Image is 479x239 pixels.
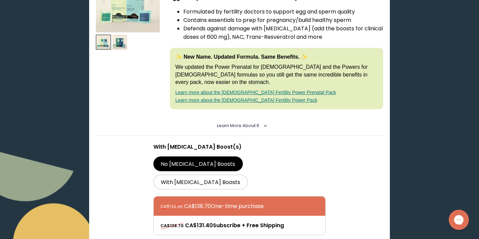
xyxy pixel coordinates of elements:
img: thumbnail image [112,35,127,50]
li: Contains essentials to prep for pregnancy/build healthy sperm [183,16,383,24]
summary: Learn More About it < [217,123,262,129]
a: Learn more about the [DEMOGRAPHIC_DATA] Fertility Power Pack [175,97,317,103]
span: Learn More About it [217,123,259,128]
p: We updated the Power Prenatal for [DEMOGRAPHIC_DATA] and the Powers for [DEMOGRAPHIC_DATA] formul... [175,63,378,86]
li: Formulated by fertility doctors to support egg and sperm quality [183,7,383,16]
img: thumbnail image [96,35,111,50]
p: With [MEDICAL_DATA] Boost(s) [153,143,326,151]
i: < [261,124,267,127]
label: No [MEDICAL_DATA] Boosts [153,156,243,171]
label: With [MEDICAL_DATA] Boosts [153,175,248,189]
li: Defends against damage with [MEDICAL_DATA] (add the boosts for clinical doses of 600 mg), NAC, Tr... [183,24,383,41]
iframe: Gorgias live chat messenger [445,207,472,232]
a: Learn more about the [DEMOGRAPHIC_DATA] Fertility Power Prenatal Pack [175,90,336,95]
strong: ✨ New Name. Updated Formula. Same Benefits. ✨ [175,54,308,60]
